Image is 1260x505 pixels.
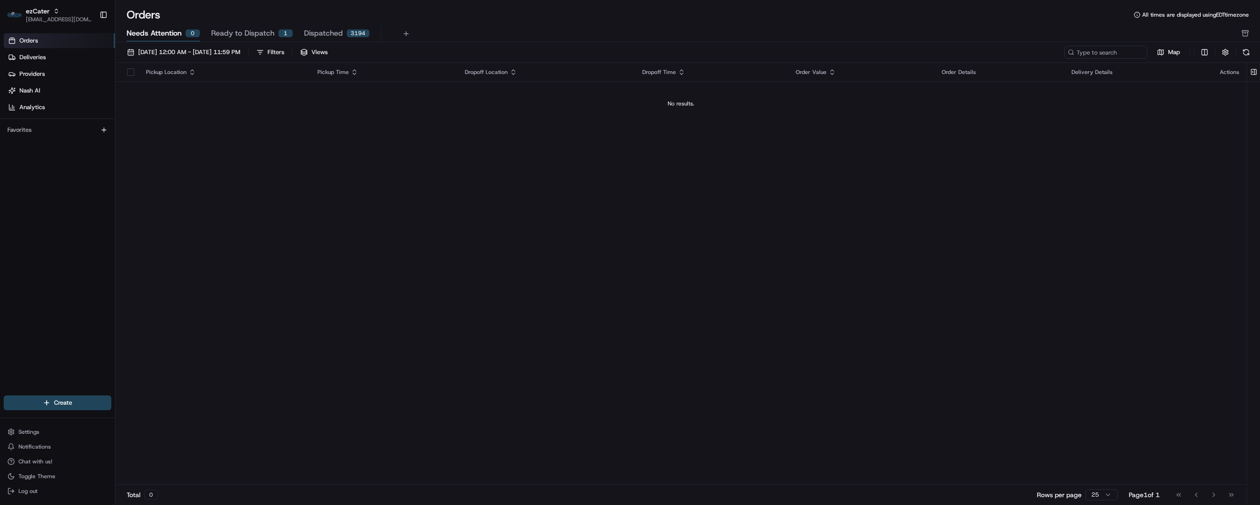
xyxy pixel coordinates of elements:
[796,68,927,76] div: Order Value
[4,123,111,137] div: Favorites
[4,50,115,65] a: Deliveries
[268,48,284,56] div: Filters
[1064,46,1147,59] input: Type to search
[127,28,182,39] span: Needs Attention
[18,473,55,480] span: Toggle Theme
[19,70,45,78] span: Providers
[1220,68,1239,76] div: Actions
[127,490,158,500] div: Total
[1071,68,1205,76] div: Delivery Details
[4,4,96,26] button: ezCaterezCater[EMAIL_ADDRESS][DOMAIN_NAME]
[18,428,39,436] span: Settings
[18,487,37,495] span: Log out
[26,16,92,23] button: [EMAIL_ADDRESS][DOMAIN_NAME]
[942,68,1057,76] div: Order Details
[1142,11,1249,18] span: All times are displayed using EDT timezone
[465,68,628,76] div: Dropoff Location
[18,443,51,450] span: Notifications
[4,485,111,498] button: Log out
[146,68,303,76] div: Pickup Location
[4,440,111,453] button: Notifications
[4,100,115,115] a: Analytics
[4,83,115,98] a: Nash AI
[185,29,200,37] div: 0
[211,28,274,39] span: Ready to Dispatch
[19,53,46,62] span: Deliveries
[18,458,52,465] span: Chat with us!
[1151,47,1186,58] button: Map
[252,46,288,59] button: Filters
[144,490,158,500] div: 0
[642,68,781,76] div: Dropoff Time
[4,455,111,468] button: Chat with us!
[278,29,293,37] div: 1
[296,46,332,59] button: Views
[26,6,49,16] button: ezCater
[1168,48,1180,56] span: Map
[123,46,244,59] button: [DATE] 12:00 AM - [DATE] 11:59 PM
[317,68,450,76] div: Pickup Time
[19,86,40,95] span: Nash AI
[1037,490,1082,499] p: Rows per page
[304,28,343,39] span: Dispatched
[54,399,72,407] span: Create
[119,100,1243,107] div: No results.
[311,48,328,56] span: Views
[19,37,38,45] span: Orders
[138,48,240,56] span: [DATE] 12:00 AM - [DATE] 11:59 PM
[4,33,115,48] a: Orders
[4,395,111,410] button: Create
[347,29,370,37] div: 3194
[7,12,22,18] img: ezCater
[1240,46,1253,59] button: Refresh
[4,470,111,483] button: Toggle Theme
[4,67,115,81] a: Providers
[1129,490,1160,499] div: Page 1 of 1
[19,103,45,111] span: Analytics
[4,425,111,438] button: Settings
[127,7,160,22] h1: Orders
